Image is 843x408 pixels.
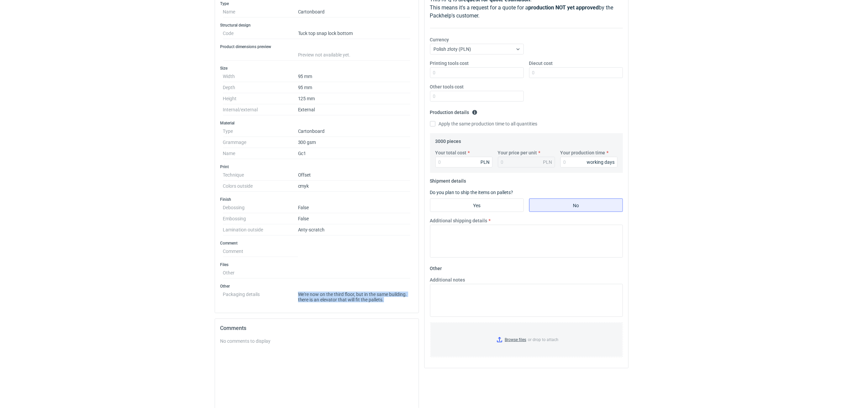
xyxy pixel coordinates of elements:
span: Polish złoty (PLN) [434,46,471,52]
label: Other tools cost [430,83,464,90]
dd: Gc1 [298,148,411,159]
h3: Other [220,284,413,289]
h3: Product dimensions preview [220,44,413,49]
legend: Production details [430,107,477,115]
dd: Anty-scratch [298,224,411,235]
dt: Depth [223,82,298,93]
label: Apply the same production time to all quantities [430,120,538,127]
div: working days [587,159,615,165]
label: or drop to attach [430,323,623,357]
dt: Embossing [223,213,298,224]
input: 0 [560,157,618,168]
dd: Cartonboard [298,126,411,137]
legend: Shipment details [430,176,466,184]
input: 0 [435,157,493,168]
dt: Technique [223,170,298,181]
label: Your total cost [435,149,467,156]
h3: Files [220,262,413,267]
dd: False [298,213,411,224]
dt: Code [223,28,298,39]
dt: Debossing [223,202,298,213]
dd: 95 mm [298,82,411,93]
h2: Comments [220,324,413,332]
dd: cmyk [298,181,411,192]
label: No [529,198,623,212]
dt: Internal/external [223,104,298,115]
label: Yes [430,198,524,212]
dd: 125 mm [298,93,411,104]
h3: Structural design [220,23,413,28]
dd: Offset [298,170,411,181]
dt: Colors outside [223,181,298,192]
dt: Name [223,6,298,17]
dd: Tuck top snap lock bottom [298,28,411,39]
label: Additional notes [430,276,465,283]
h3: Finish [220,197,413,202]
dt: Lamination outside [223,224,298,235]
dt: Packaging details [223,289,298,302]
dt: Type [223,126,298,137]
label: Printing tools cost [430,60,469,67]
label: Do you plan to ship the items on pallets? [430,190,513,195]
dd: 300 gsm [298,137,411,148]
div: PLN [481,159,490,165]
input: 0 [430,67,524,78]
h3: Size [220,66,413,71]
input: 0 [430,91,524,102]
label: Diecut cost [529,60,553,67]
span: Preview not available yet. [298,52,351,58]
dd: Cartonboard [298,6,411,17]
h3: Print [220,164,413,170]
dt: Other [223,267,298,279]
label: Currency [430,36,449,43]
dt: Width [223,71,298,82]
dt: Name [223,148,298,159]
dt: Comment [223,246,298,257]
div: PLN [543,159,552,165]
dd: False [298,202,411,213]
legend: Other [430,263,442,271]
dd: External [298,104,411,115]
dt: Grammage [223,137,298,148]
dt: Height [223,93,298,104]
strong: production NOT yet approved [529,4,599,11]
dd: 95 mm [298,71,411,82]
h3: Type [220,1,413,6]
label: Additional shipping details [430,217,488,224]
legend: 3000 pieces [435,136,461,144]
dd: We're now on the third floor, but in the same building. there is an elevator that will fit the pa... [298,289,411,302]
div: No comments to display [220,338,413,344]
label: Your price per unit [498,149,537,156]
h3: Material [220,120,413,126]
h3: Comment [220,240,413,246]
label: Your production time [560,149,605,156]
input: 0 [529,67,623,78]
